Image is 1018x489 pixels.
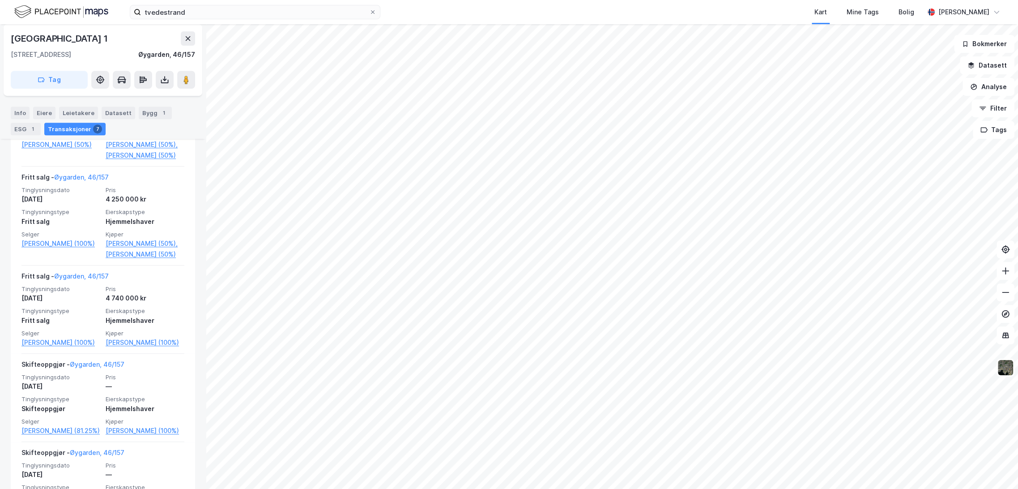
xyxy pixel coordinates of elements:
span: Kjøper [106,418,184,425]
div: Info [11,107,30,119]
span: Selger [21,418,100,425]
div: 1 [159,108,168,117]
button: Tags [973,121,1014,139]
div: Fritt salg [21,315,100,326]
button: Analyse [963,78,1014,96]
button: Filter [971,99,1014,117]
span: Eierskapstype [106,307,184,315]
a: [PERSON_NAME] (50%) [21,139,100,150]
span: Tinglysningsdato [21,462,100,469]
a: [PERSON_NAME] (81.25%) [21,425,100,436]
span: Pris [106,186,184,194]
span: Selger [21,231,100,238]
span: Pris [106,285,184,293]
div: — [106,469,184,480]
div: 7 [93,124,102,133]
a: Øygarden, 46/157 [54,173,109,181]
div: Hjemmelshaver [106,216,184,227]
a: Øygarden, 46/157 [70,360,124,368]
span: Eierskapstype [106,208,184,216]
input: Søk på adresse, matrikkel, gårdeiere, leietakere eller personer [141,5,369,19]
span: Tinglysningstype [21,307,100,315]
div: Fritt salg - [21,271,109,285]
div: 4 740 000 kr [106,293,184,304]
span: Tinglysningstype [21,208,100,216]
a: [PERSON_NAME] (50%), [106,238,184,249]
div: [DATE] [21,469,100,480]
div: Bygg [139,107,172,119]
div: Fritt salg [21,216,100,227]
div: [STREET_ADDRESS] [11,49,71,60]
div: Eiere [33,107,55,119]
div: — [106,381,184,392]
div: 1 [28,124,37,133]
button: Tag [11,71,88,89]
a: [PERSON_NAME] (100%) [21,238,100,249]
span: Kjøper [106,231,184,238]
div: Mine Tags [847,7,879,17]
span: Pris [106,373,184,381]
img: logo.f888ab2527a4732fd821a326f86c7f29.svg [14,4,108,20]
div: Datasett [102,107,135,119]
div: Transaksjoner [44,123,106,135]
span: Pris [106,462,184,469]
div: Leietakere [59,107,98,119]
div: Kart [814,7,827,17]
a: Øygarden, 46/157 [54,272,109,280]
span: Tinglysningsdato [21,186,100,194]
div: [DATE] [21,194,100,205]
span: Eierskapstype [106,395,184,403]
a: [PERSON_NAME] [PERSON_NAME] (50%), [106,129,184,150]
div: [GEOGRAPHIC_DATA] 1 [11,31,110,46]
img: 9k= [997,359,1014,376]
a: [PERSON_NAME] (50%) [106,249,184,260]
a: [PERSON_NAME] (100%) [21,337,100,348]
span: Tinglysningstype [21,395,100,403]
button: Bokmerker [954,35,1014,53]
div: ESG [11,123,41,135]
a: [PERSON_NAME] (100%) [106,337,184,348]
div: Øygarden, 46/157 [138,49,195,60]
button: Datasett [960,56,1014,74]
a: Øygarden, 46/157 [70,449,124,456]
div: Hjemmelshaver [106,315,184,326]
div: Fritt salg - [21,172,109,186]
div: Skifteoppgjør [21,403,100,414]
a: [PERSON_NAME] (50%) [106,150,184,161]
div: Kontrollprogram for chat [973,446,1018,489]
iframe: Chat Widget [973,446,1018,489]
div: 4 250 000 kr [106,194,184,205]
div: Bolig [899,7,914,17]
div: Skifteoppgjør - [21,359,124,373]
a: [PERSON_NAME] (100%) [106,425,184,436]
div: [DATE] [21,381,100,392]
div: [DATE] [21,293,100,304]
span: Selger [21,330,100,337]
div: Hjemmelshaver [106,403,184,414]
span: Tinglysningsdato [21,285,100,293]
div: [PERSON_NAME] [938,7,989,17]
span: Tinglysningsdato [21,373,100,381]
div: Skifteoppgjør - [21,447,124,462]
span: Kjøper [106,330,184,337]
